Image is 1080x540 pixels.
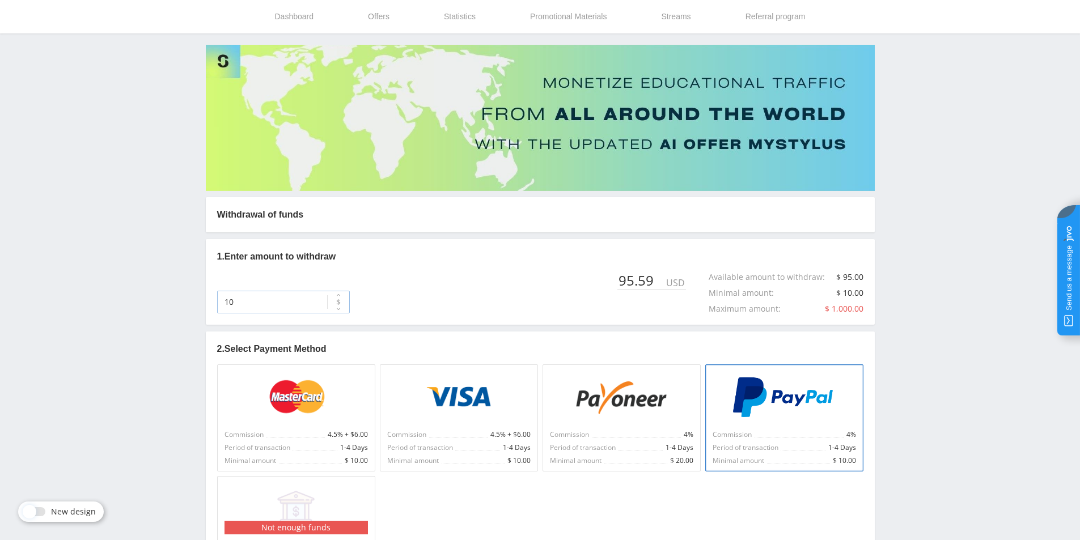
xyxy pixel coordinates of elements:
span: $ 10.00 [831,457,856,465]
span: Commission [713,431,754,439]
span: $ 1,000.00 [825,303,863,314]
div: Maximum amount : [709,304,792,313]
span: Commission [225,431,266,439]
img: MasterCard [262,377,330,418]
span: 4.5% + $6.00 [488,431,531,439]
div: Not enough funds [225,521,368,534]
span: Minimal amount [225,457,278,465]
span: $ 10.00 [505,457,531,465]
span: 4% [681,431,693,439]
span: Minimal amount [387,457,441,465]
div: $ 95.00 [836,273,863,282]
button: $ [327,291,350,313]
span: 4.5% + $6.00 [325,431,368,439]
span: New design [51,507,96,516]
span: $ 20.00 [668,457,693,465]
span: Commission [387,431,429,439]
span: Period of transaction [225,444,293,452]
span: $ 10.00 [342,457,368,465]
span: 4% [844,431,856,439]
span: 1-4 Days [501,444,531,452]
img: PayPal [731,377,836,418]
span: 1-4 Days [663,444,693,452]
div: Available amount to withdraw : [709,273,836,282]
span: Period of transaction [713,444,781,452]
span: Commission [550,431,591,439]
span: Period of transaction [387,444,455,452]
img: Банковский перевод [276,488,316,529]
p: Withdrawal of funds [217,209,863,221]
span: Period of transaction [550,444,618,452]
img: Banner [206,45,875,191]
div: Minimal amount : [709,288,785,297]
span: Minimal amount [713,457,766,465]
div: USD [665,278,686,288]
span: Minimal amount [550,457,604,465]
img: Visa [425,377,493,418]
img: Payoneer [570,377,672,418]
p: 2. Select Payment Method [217,343,863,355]
p: 1. Enter amount to withdraw [217,250,863,263]
div: $ 10.00 [836,288,863,297]
span: 1-4 Days [826,444,856,452]
span: 1-4 Days [338,444,368,452]
div: 95.59 [617,273,665,288]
